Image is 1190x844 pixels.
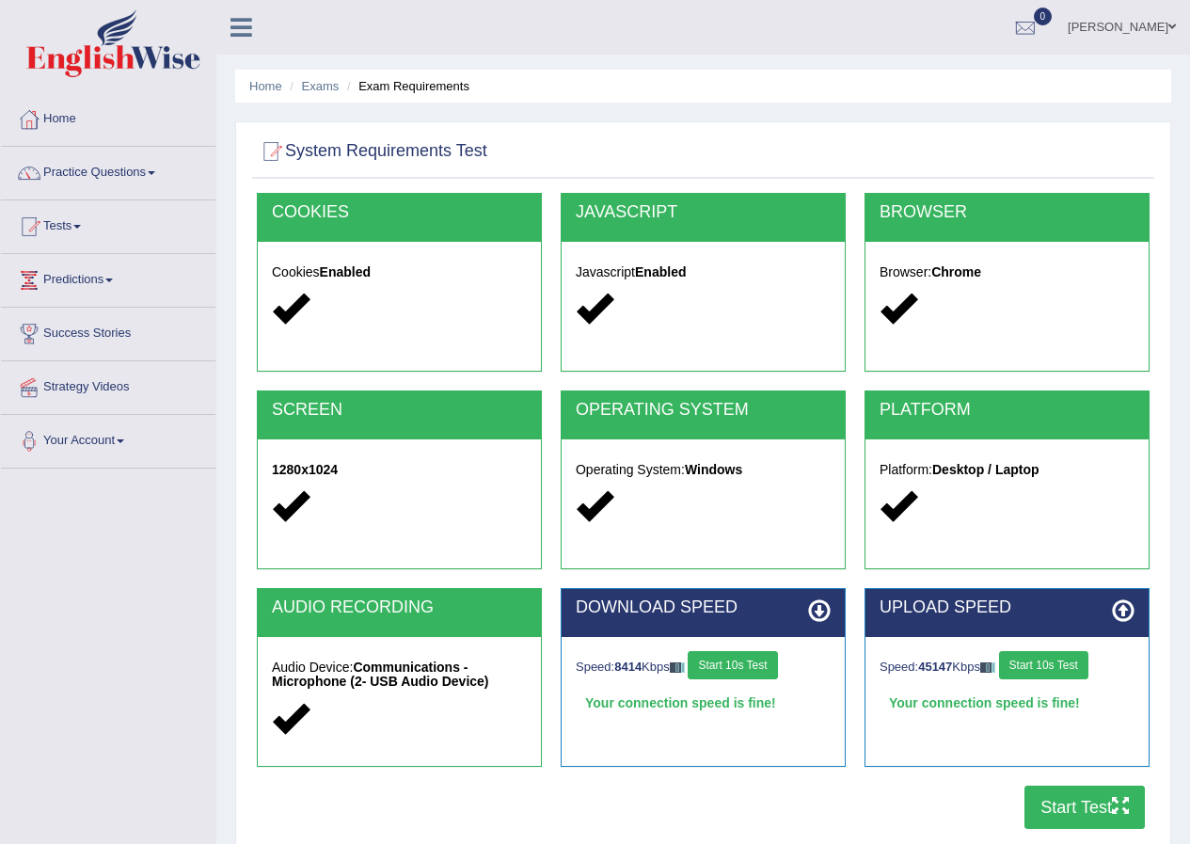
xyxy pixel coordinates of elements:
strong: Chrome [931,264,981,279]
strong: Windows [685,462,742,477]
h2: DOWNLOAD SPEED [576,598,831,617]
div: Your connection speed is fine! [576,689,831,717]
a: Predictions [1,254,215,301]
h2: System Requirements Test [257,137,487,166]
a: Tests [1,200,215,247]
strong: Desktop / Laptop [932,462,1039,477]
img: ajax-loader-fb-connection.gif [980,662,995,673]
h2: UPLOAD SPEED [880,598,1134,617]
img: ajax-loader-fb-connection.gif [670,662,685,673]
li: Exam Requirements [342,77,469,95]
h5: Cookies [272,265,527,279]
a: Home [249,79,282,93]
strong: Communications - Microphone (2- USB Audio Device) [272,660,489,689]
button: Start Test [1024,786,1145,829]
h5: Javascript [576,265,831,279]
a: Home [1,93,215,140]
div: Speed: Kbps [576,651,831,684]
h2: PLATFORM [880,401,1134,420]
strong: Enabled [320,264,371,279]
h5: Audio Device: [272,661,527,690]
h2: BROWSER [880,203,1134,222]
a: Practice Questions [1,147,215,194]
a: Strategy Videos [1,361,215,408]
div: Your connection speed is fine! [880,689,1134,717]
button: Start 10s Test [688,651,777,679]
a: Exams [302,79,340,93]
a: Your Account [1,415,215,462]
h2: SCREEN [272,401,527,420]
button: Start 10s Test [999,651,1088,679]
strong: 1280x1024 [272,462,338,477]
h2: JAVASCRIPT [576,203,831,222]
strong: 8414 [614,660,642,674]
strong: 45147 [918,660,952,674]
h5: Browser: [880,265,1134,279]
h2: OPERATING SYSTEM [576,401,831,420]
h5: Operating System: [576,463,831,477]
h5: Platform: [880,463,1134,477]
span: 0 [1034,8,1053,25]
a: Success Stories [1,308,215,355]
div: Speed: Kbps [880,651,1134,684]
strong: Enabled [635,264,686,279]
h2: COOKIES [272,203,527,222]
h2: AUDIO RECORDING [272,598,527,617]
